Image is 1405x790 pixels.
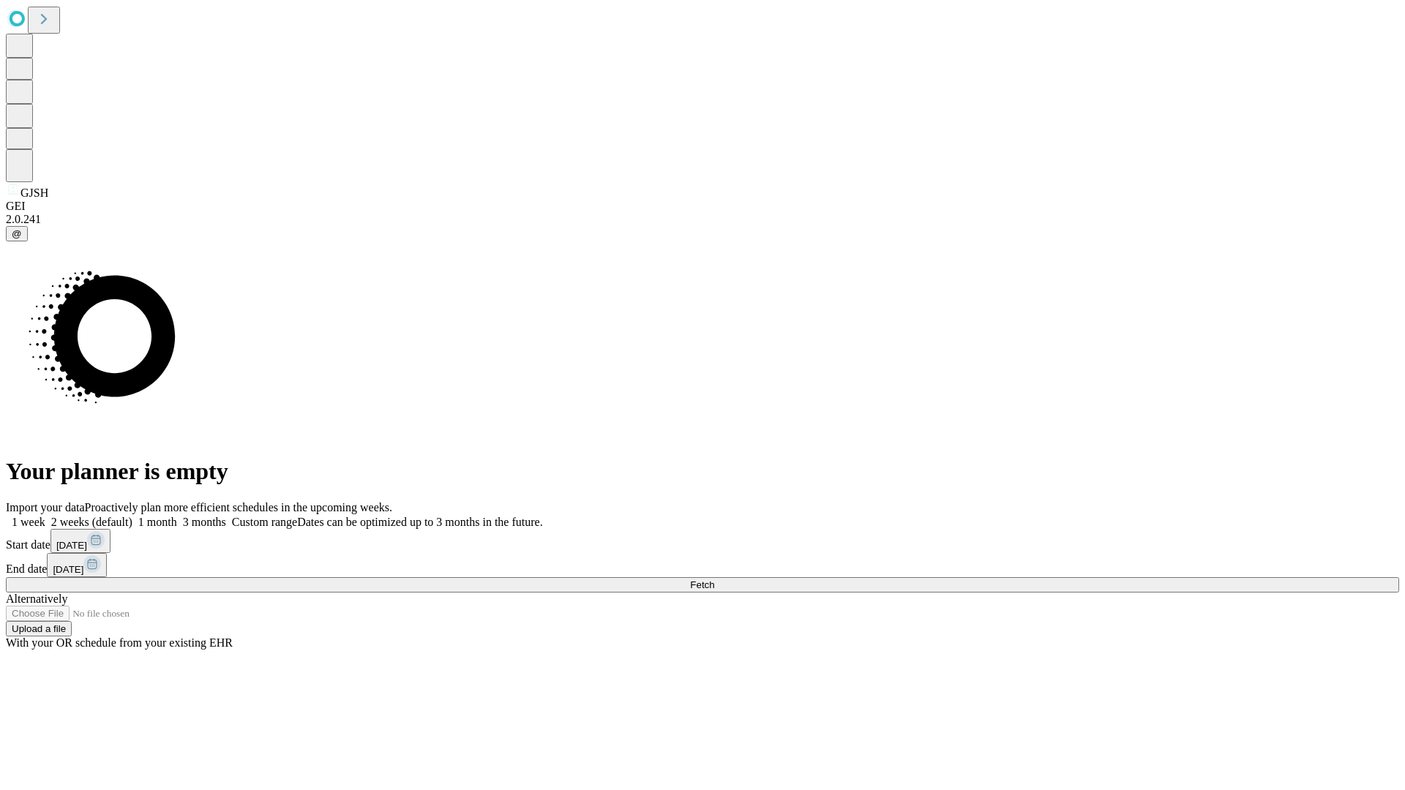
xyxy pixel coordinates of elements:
span: With your OR schedule from your existing EHR [6,636,233,649]
span: 1 week [12,516,45,528]
span: Import your data [6,501,85,513]
span: [DATE] [53,564,83,575]
span: Proactively plan more efficient schedules in the upcoming weeks. [85,501,392,513]
button: [DATE] [47,553,107,577]
span: Fetch [690,579,714,590]
div: Start date [6,529,1399,553]
span: 1 month [138,516,177,528]
button: Fetch [6,577,1399,592]
span: Custom range [232,516,297,528]
span: Alternatively [6,592,67,605]
h1: Your planner is empty [6,458,1399,485]
span: @ [12,228,22,239]
button: [DATE] [50,529,110,553]
span: Dates can be optimized up to 3 months in the future. [297,516,542,528]
div: GEI [6,200,1399,213]
button: Upload a file [6,621,72,636]
button: @ [6,226,28,241]
span: 3 months [183,516,226,528]
div: 2.0.241 [6,213,1399,226]
span: GJSH [20,187,48,199]
span: 2 weeks (default) [51,516,132,528]
span: [DATE] [56,540,87,551]
div: End date [6,553,1399,577]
